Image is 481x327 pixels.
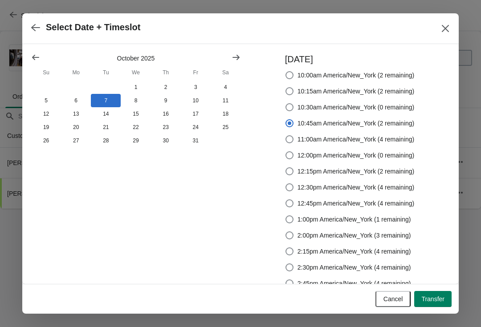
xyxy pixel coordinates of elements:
[121,65,151,81] th: Wednesday
[61,94,91,107] button: Monday October 6 2025
[211,107,240,121] button: Saturday October 18 2025
[151,94,181,107] button: Thursday October 9 2025
[151,134,181,147] button: Thursday October 30 2025
[151,121,181,134] button: Thursday October 23 2025
[298,103,415,112] span: 10:30am America/New_York (0 remaining)
[121,107,151,121] button: Wednesday October 15 2025
[414,291,452,307] button: Transfer
[31,134,61,147] button: Sunday October 26 2025
[91,134,121,147] button: Tuesday October 28 2025
[31,121,61,134] button: Sunday October 19 2025
[28,49,44,65] button: Show previous month, September 2025
[298,199,415,208] span: 12:45pm America/New_York (4 remaining)
[298,87,415,96] span: 10:15am America/New_York (2 remaining)
[151,65,181,81] th: Thursday
[46,22,141,32] h2: Select Date + Timeslot
[181,81,211,94] button: Friday October 3 2025
[31,65,61,81] th: Sunday
[298,135,415,144] span: 11:00am America/New_York (4 remaining)
[151,107,181,121] button: Thursday October 16 2025
[298,215,411,224] span: 1:00pm America/New_York (1 remaining)
[31,94,61,107] button: Sunday October 5 2025
[383,295,403,303] span: Cancel
[181,94,211,107] button: Friday October 10 2025
[121,81,151,94] button: Wednesday October 1 2025
[437,20,453,36] button: Close
[181,121,211,134] button: Friday October 24 2025
[181,134,211,147] button: Friday October 31 2025
[121,121,151,134] button: Wednesday October 22 2025
[298,151,415,160] span: 12:00pm America/New_York (0 remaining)
[61,107,91,121] button: Monday October 13 2025
[121,94,151,107] button: Wednesday October 8 2025
[298,119,415,128] span: 10:45am America/New_York (2 remaining)
[298,183,415,192] span: 12:30pm America/New_York (4 remaining)
[121,134,151,147] button: Wednesday October 29 2025
[298,263,411,272] span: 2:30pm America/New_York (4 remaining)
[61,134,91,147] button: Monday October 27 2025
[91,121,121,134] button: Tuesday October 21 2025
[298,231,411,240] span: 2:00pm America/New_York (3 remaining)
[421,295,444,303] span: Transfer
[61,65,91,81] th: Monday
[298,247,411,256] span: 2:15pm America/New_York (4 remaining)
[31,107,61,121] button: Sunday October 12 2025
[375,291,411,307] button: Cancel
[211,94,240,107] button: Saturday October 11 2025
[91,65,121,81] th: Tuesday
[151,81,181,94] button: Thursday October 2 2025
[211,65,240,81] th: Saturday
[228,49,244,65] button: Show next month, November 2025
[211,121,240,134] button: Saturday October 25 2025
[285,53,415,65] h3: [DATE]
[181,107,211,121] button: Friday October 17 2025
[298,167,415,176] span: 12:15pm America/New_York (2 remaining)
[91,107,121,121] button: Tuesday October 14 2025
[61,121,91,134] button: Monday October 20 2025
[298,279,411,288] span: 2:45pm America/New_York (4 remaining)
[298,71,415,80] span: 10:00am America/New_York (2 remaining)
[91,94,121,107] button: Tuesday October 7 2025
[181,65,211,81] th: Friday
[211,81,240,94] button: Saturday October 4 2025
